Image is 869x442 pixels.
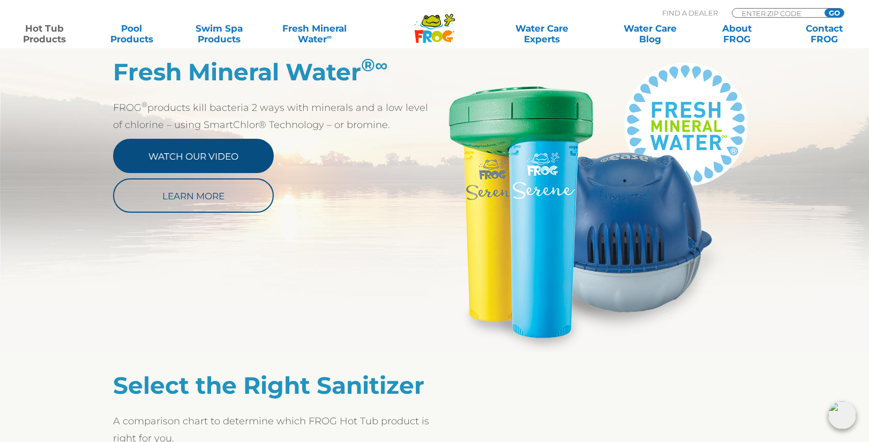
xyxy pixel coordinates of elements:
img: Serene_@ease_FMW [434,58,756,353]
input: GO [825,9,844,17]
sup: ® [141,100,147,109]
a: Fresh MineralWater∞ [272,23,357,44]
a: Swim SpaProducts [185,23,253,44]
em: ∞ [375,54,388,76]
a: AboutFROG [703,23,771,44]
input: Zip Code Form [740,9,813,18]
a: ContactFROG [790,23,858,44]
p: FROG products kill bacteria 2 ways with minerals and a low level of chlorine – using SmartChlor® ... [113,99,434,133]
h2: Fresh Mineral Water [113,58,434,86]
p: Find A Dealer [662,8,718,18]
a: Learn More [113,178,274,213]
a: Watch Our Video [113,139,274,173]
a: Hot TubProducts [11,23,79,44]
a: Water CareBlog [616,23,684,44]
h2: Select the Right Sanitizer [113,371,434,399]
sup: ® [361,54,388,76]
a: Water CareExperts [486,23,597,44]
img: openIcon [828,401,856,429]
sup: ∞ [327,33,332,41]
a: PoolProducts [98,23,166,44]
